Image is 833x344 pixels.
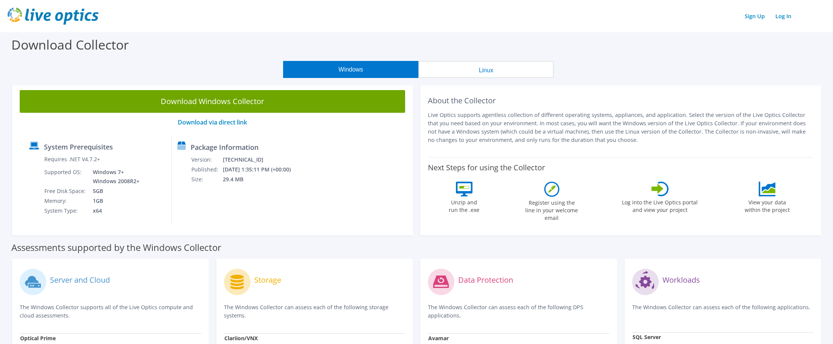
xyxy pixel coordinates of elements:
td: x64 [87,206,141,216]
label: Server and Cloud [50,276,110,284]
h2: About the Collector [428,96,813,105]
td: System Type: [44,206,87,216]
strong: SQL Server [633,333,661,341]
label: Package Information [191,143,258,151]
td: Version: [191,155,222,165]
td: 29.4 MB [222,174,301,184]
label: Assessments supported by the Windows Collector [11,244,221,251]
td: 1GB [87,196,141,206]
button: Linux [418,61,554,78]
label: Requires .NET V4.7.2+ [44,156,100,163]
label: System Prerequisites [44,143,113,151]
p: Live Optics supports agentless collection of different operating systems, appliances, and applica... [428,111,813,144]
img: live_optics_svg.svg [8,8,99,25]
button: Windows [283,61,418,78]
label: Unzip and run the .exe [447,196,482,214]
p: The Windows Collector can assess each of the following storage systems. [224,303,406,320]
td: [DATE] 1:35:11 PM (+00:00) [222,165,301,174]
label: Storage [254,276,281,284]
label: Workloads [662,276,700,284]
a: Download Windows Collector [20,90,405,113]
a: Sign Up [741,11,769,22]
td: Supported OS: [44,167,87,186]
strong: Clariion/VNX [224,335,258,342]
label: Register using the line in your welcome email [523,197,580,222]
td: Windows 7+ Windows 2008R2+ [87,167,141,186]
td: Published: [191,165,222,174]
label: Download Collector [11,36,129,53]
label: View your data within the project [740,196,794,214]
p: The Windows Collector supports all of the Live Optics compute and cloud assessments. [20,303,201,320]
p: The Windows Collector can assess each of the following applications. [632,303,814,319]
a: Download via direct link [178,118,247,126]
td: 5GB [87,186,141,196]
td: Memory: [44,196,87,206]
label: Data Protection [458,276,513,284]
label: Next Steps for using the Collector [428,163,545,172]
label: Log into the Live Optics portal and view your project [622,196,698,214]
strong: Avamar [428,335,449,342]
td: Free Disk Space: [44,186,87,196]
strong: Optical Prime [20,335,56,342]
p: The Windows Collector can assess each of the following DPS applications. [428,303,609,320]
td: Size: [191,174,222,184]
a: Log In [772,11,795,22]
td: [TECHNICAL_ID] [222,155,301,165]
